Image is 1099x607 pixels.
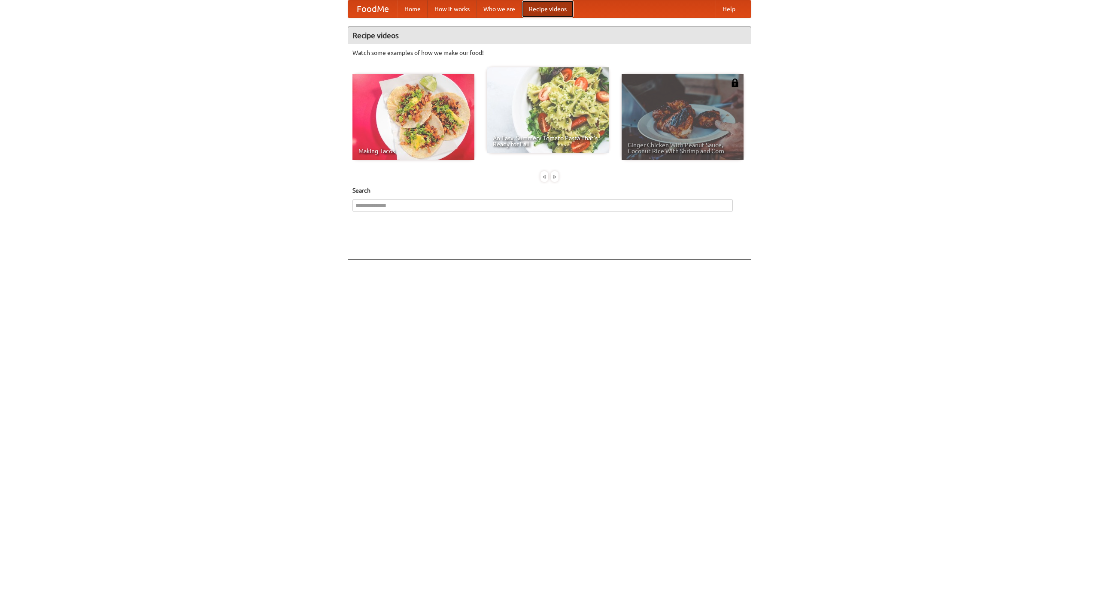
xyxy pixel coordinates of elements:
div: » [551,171,559,182]
a: Who we are [477,0,522,18]
a: How it works [428,0,477,18]
h5: Search [352,186,747,195]
p: Watch some examples of how we make our food! [352,48,747,57]
a: An Easy, Summery Tomato Pasta That's Ready for Fall [487,67,609,153]
a: Recipe videos [522,0,574,18]
a: Help [716,0,742,18]
a: Home [398,0,428,18]
a: FoodMe [348,0,398,18]
a: Making Tacos [352,74,474,160]
h4: Recipe videos [348,27,751,44]
img: 483408.png [731,79,739,87]
span: An Easy, Summery Tomato Pasta That's Ready for Fall [493,135,603,147]
span: Making Tacos [358,148,468,154]
div: « [540,171,548,182]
